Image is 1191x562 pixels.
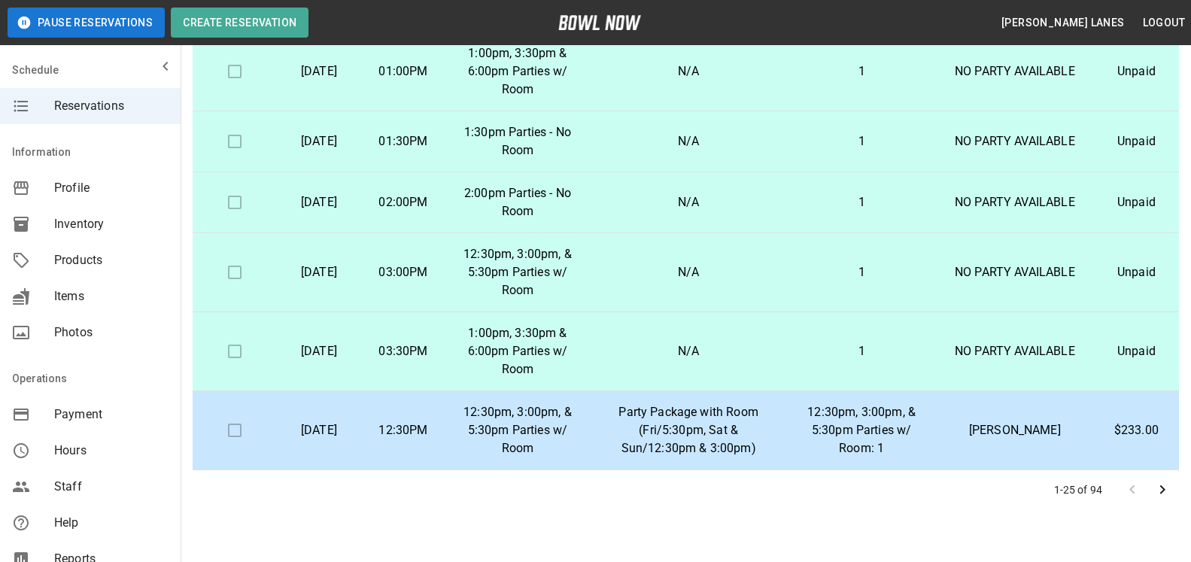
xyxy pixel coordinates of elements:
span: Inventory [54,215,169,233]
button: Create Reservation [171,8,308,38]
p: Unpaid [1106,263,1167,281]
p: Unpaid [1106,62,1167,81]
p: 03:00PM [373,263,433,281]
p: 12:30pm, 3:00pm, & 5:30pm Parties w/ Room [457,245,578,299]
p: [DATE] [289,132,349,150]
p: 1 [799,263,924,281]
p: N/A [602,132,776,150]
p: $233.00 [1106,421,1167,439]
p: Unpaid [1106,193,1167,211]
p: 03:30PM [373,342,433,360]
span: Help [54,514,169,532]
p: N/A [602,342,776,360]
button: Logout [1137,9,1191,37]
p: 02:00PM [373,193,433,211]
p: 1 [799,132,924,150]
p: NO PARTY AVAILABLE [948,62,1082,81]
p: N/A [602,62,776,81]
span: Staff [54,478,169,496]
span: Hours [54,442,169,460]
img: logo [558,15,641,30]
button: [PERSON_NAME] Lanes [995,9,1131,37]
p: 1 [799,62,924,81]
p: 12:30PM [373,421,433,439]
span: Payment [54,406,169,424]
p: [DATE] [289,193,349,211]
p: 1:00pm, 3:30pm & 6:00pm Parties w/ Room [457,324,578,378]
p: [PERSON_NAME] [948,421,1082,439]
p: Unpaid [1106,342,1167,360]
p: N/A [602,193,776,211]
p: 01:30PM [373,132,433,150]
p: 1:30pm Parties - No Room [457,123,578,159]
p: 1 [799,193,924,211]
p: 1-25 of 94 [1054,482,1103,497]
span: Items [54,287,169,305]
p: NO PARTY AVAILABLE [948,342,1082,360]
p: 12:30pm, 3:00pm, & 5:30pm Parties w/ Room: 1 [799,403,924,457]
span: Profile [54,179,169,197]
p: NO PARTY AVAILABLE [948,193,1082,211]
p: 01:00PM [373,62,433,81]
button: Pause Reservations [8,8,165,38]
p: N/A [602,263,776,281]
p: NO PARTY AVAILABLE [948,263,1082,281]
p: [DATE] [289,263,349,281]
span: Photos [54,324,169,342]
span: Reservations [54,97,169,115]
p: [DATE] [289,62,349,81]
p: 1:00pm, 3:30pm & 6:00pm Parties w/ Room [457,44,578,99]
button: Go to next page [1147,475,1177,505]
p: [DATE] [289,342,349,360]
p: 1 [799,342,924,360]
p: NO PARTY AVAILABLE [948,132,1082,150]
p: Party Package with Room (Fri/5:30pm, Sat & Sun/12:30pm & 3:00pm) [602,403,776,457]
p: Unpaid [1106,132,1167,150]
p: 2:00pm Parties - No Room [457,184,578,220]
p: 12:30pm, 3:00pm, & 5:30pm Parties w/ Room [457,403,578,457]
span: Products [54,251,169,269]
p: [DATE] [289,421,349,439]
